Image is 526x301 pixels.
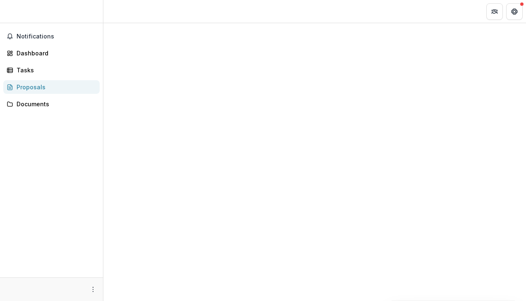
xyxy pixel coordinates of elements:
[17,83,93,91] div: Proposals
[506,3,523,20] button: Get Help
[486,3,503,20] button: Partners
[88,284,98,294] button: More
[17,49,93,57] div: Dashboard
[3,63,100,77] a: Tasks
[3,97,100,111] a: Documents
[3,80,100,94] a: Proposals
[3,46,100,60] a: Dashboard
[17,66,93,74] div: Tasks
[17,33,96,40] span: Notifications
[3,30,100,43] button: Notifications
[17,100,93,108] div: Documents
